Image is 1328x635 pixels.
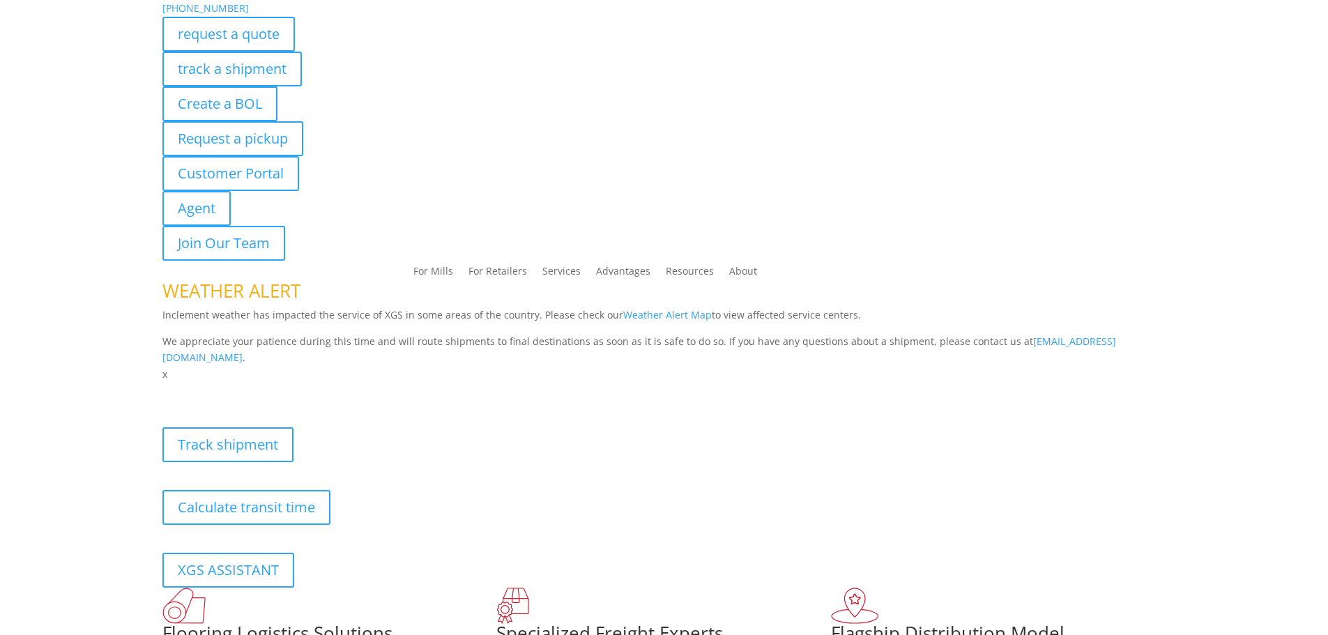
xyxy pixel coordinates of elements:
img: xgs-icon-total-supply-chain-intelligence-red [162,588,206,624]
p: x [162,366,1166,383]
a: Weather Alert Map [623,308,712,321]
a: Services [542,266,581,282]
a: request a quote [162,17,295,52]
p: We appreciate your patience during this time and will route shipments to final destinations as so... [162,333,1166,367]
a: XGS ASSISTANT [162,553,294,588]
p: Inclement weather has impacted the service of XGS in some areas of the country. Please check our ... [162,307,1166,333]
a: About [729,266,757,282]
a: Advantages [596,266,650,282]
span: WEATHER ALERT [162,278,300,303]
a: Join Our Team [162,226,285,261]
a: Resources [666,266,714,282]
a: Track shipment [162,427,293,462]
a: track a shipment [162,52,302,86]
img: xgs-icon-focused-on-flooring-red [496,588,529,624]
a: Calculate transit time [162,490,330,525]
a: For Mills [413,266,453,282]
img: xgs-icon-flagship-distribution-model-red [831,588,879,624]
a: [PHONE_NUMBER] [162,1,249,15]
a: Create a BOL [162,86,277,121]
a: Agent [162,191,231,226]
b: Visibility, transparency, and control for your entire supply chain. [162,385,473,398]
a: Customer Portal [162,156,299,191]
a: For Retailers [468,266,527,282]
a: Request a pickup [162,121,303,156]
